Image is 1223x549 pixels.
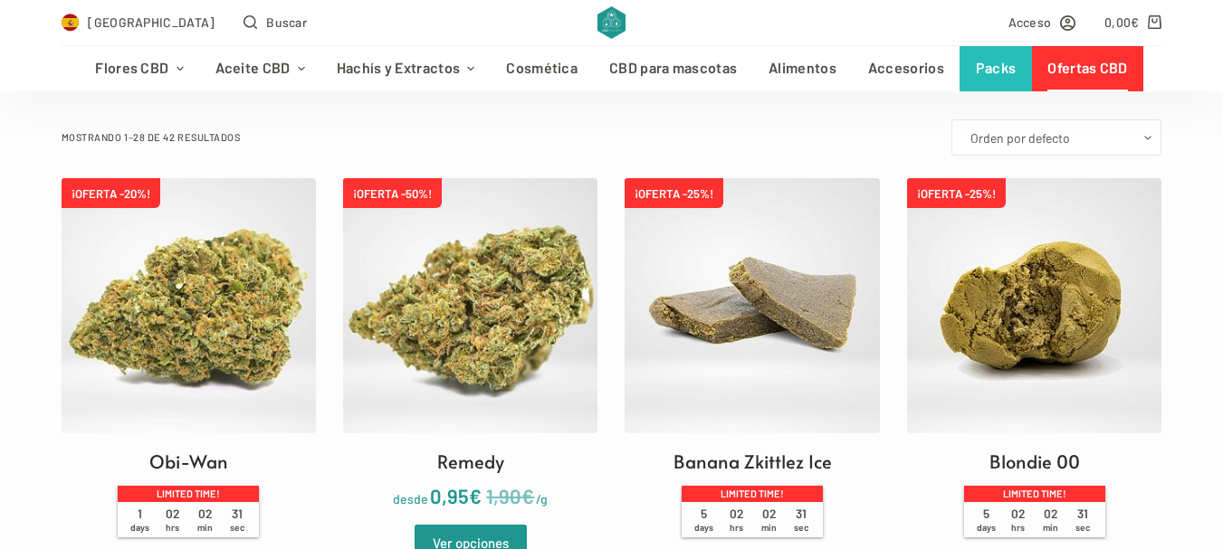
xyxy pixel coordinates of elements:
[1066,506,1099,533] span: 31
[960,46,1032,91] a: Packs
[977,522,996,533] span: days
[1104,12,1161,33] a: Carro de compra
[1011,522,1025,533] span: hrs
[1131,14,1139,30] span: €
[682,486,823,502] p: Limited time!
[437,448,504,475] h2: Remedy
[964,486,1105,502] p: Limited time!
[188,506,221,533] span: 02
[721,506,753,533] span: 02
[62,178,160,208] span: ¡OFERTA -20%!
[594,46,753,91] a: CBD para mascotas
[1035,506,1067,533] span: 02
[951,119,1161,156] select: Pedido de la tienda
[753,46,853,91] a: Alimentos
[244,12,307,33] button: Abrir formulario de búsqueda
[118,486,259,502] p: Limited time!
[1008,12,1076,33] a: Acceso
[62,129,241,146] p: Mostrando 1–28 de 42 resultados
[80,46,1143,91] nav: Menú de cabecera
[343,178,442,208] span: ¡OFERTA -50%!
[320,46,491,91] a: Hachís y Extractos
[852,46,960,91] a: Accesorios
[761,522,777,533] span: min
[1008,12,1052,33] span: Acceso
[1043,522,1058,533] span: min
[674,448,832,475] h2: Banana Zkittlez Ice
[625,178,723,208] span: ¡OFERTA -25%!
[130,522,149,533] span: days
[907,178,1006,208] span: ¡OFERTA -25%!
[794,522,808,533] span: sec
[491,46,594,91] a: Cosmética
[199,46,320,91] a: Aceite CBD
[469,484,482,507] span: €
[1032,46,1143,91] a: Ofertas CBD
[230,522,244,533] span: sec
[536,491,548,506] span: /g
[597,6,626,39] img: CBD Alchemy
[521,484,534,507] span: €
[124,506,157,533] span: 1
[62,12,215,33] a: Select Country
[688,506,721,533] span: 5
[266,12,307,33] span: Buscar
[166,522,179,533] span: hrs
[88,12,215,33] span: [GEOGRAPHIC_DATA]
[197,522,213,533] span: min
[157,506,189,533] span: 02
[730,522,743,533] span: hrs
[785,506,817,533] span: 31
[486,484,534,507] bdi: 1,90
[1104,14,1140,30] bdi: 0,00
[80,46,199,91] a: Flores CBD
[752,506,785,533] span: 02
[393,491,428,506] span: desde
[149,448,228,475] h2: Obi-Wan
[989,448,1080,475] h2: Blondie 00
[970,506,1002,533] span: 5
[694,522,713,533] span: days
[221,506,253,533] span: 31
[430,484,482,507] bdi: 0,95
[62,14,80,32] img: ES Flag
[1002,506,1035,533] span: 02
[343,178,597,512] a: ¡OFERTA -50%! Remedy desde 0,95€/g
[1075,522,1090,533] span: sec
